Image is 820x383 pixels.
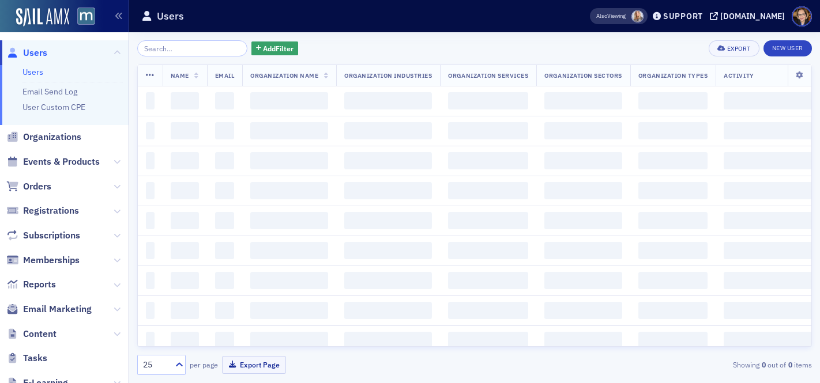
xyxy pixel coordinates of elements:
[544,182,622,199] span: ‌
[792,6,812,26] span: Profile
[448,92,528,109] span: ‌
[6,328,57,340] a: Content
[215,182,235,199] span: ‌
[171,122,199,139] span: ‌
[22,102,85,112] a: User Custom CPE
[215,152,235,169] span: ‌
[250,212,328,229] span: ‌
[720,11,785,21] div: [DOMAIN_NAME]
[23,180,51,193] span: Orders
[215,332,235,349] span: ‌
[6,303,92,316] a: Email Marketing
[215,71,235,79] span: Email
[638,152,708,169] span: ‌
[22,67,43,77] a: Users
[171,272,199,289] span: ‌
[157,9,184,23] h1: Users
[631,10,644,22] span: Emily Trott
[171,182,199,199] span: ‌
[710,12,789,20] button: [DOMAIN_NAME]
[344,152,432,169] span: ‌
[23,303,92,316] span: Email Marketing
[6,254,80,267] a: Memberships
[6,204,79,217] a: Registrations
[786,359,794,370] strong: 0
[6,156,100,168] a: Events & Products
[709,40,759,56] button: Export
[77,7,95,25] img: SailAMX
[23,254,80,267] span: Memberships
[146,92,155,109] span: ‌
[638,242,708,259] span: ‌
[448,182,528,199] span: ‌
[6,47,47,59] a: Users
[638,332,708,349] span: ‌
[250,152,328,169] span: ‌
[544,212,622,229] span: ‌
[638,122,708,139] span: ‌
[171,302,199,319] span: ‌
[6,352,47,365] a: Tasks
[344,332,432,349] span: ‌
[638,182,708,199] span: ‌
[146,212,155,229] span: ‌
[171,332,199,349] span: ‌
[23,352,47,365] span: Tasks
[724,71,754,79] span: Activity
[250,272,328,289] span: ‌
[215,242,235,259] span: ‌
[250,71,318,79] span: Organization Name
[344,71,432,79] span: Organization Industries
[448,272,528,289] span: ‌
[69,7,95,27] a: View Homepage
[6,180,51,193] a: Orders
[23,47,47,59] span: Users
[448,212,528,229] span: ‌
[448,71,528,79] span: Organization Services
[595,359,812,370] div: Showing out of items
[448,242,528,259] span: ‌
[215,212,235,229] span: ‌
[344,182,432,199] span: ‌
[250,332,328,349] span: ‌
[544,272,622,289] span: ‌
[23,131,81,143] span: Organizations
[448,122,528,139] span: ‌
[146,302,155,319] span: ‌
[263,43,294,54] span: Add Filter
[448,152,528,169] span: ‌
[251,41,299,56] button: AddFilter
[146,122,155,139] span: ‌
[16,8,69,26] img: SailAMX
[190,359,218,370] label: per page
[146,182,155,199] span: ‌
[22,86,77,97] a: Email Send Log
[763,40,812,56] a: New User
[215,92,235,109] span: ‌
[344,122,432,139] span: ‌
[638,272,708,289] span: ‌
[171,71,189,79] span: Name
[23,156,100,168] span: Events & Products
[638,92,708,109] span: ‌
[759,359,768,370] strong: 0
[171,92,199,109] span: ‌
[215,302,235,319] span: ‌
[544,302,622,319] span: ‌
[638,302,708,319] span: ‌
[143,359,168,371] div: 25
[215,122,235,139] span: ‌
[727,45,751,52] div: Export
[544,332,622,349] span: ‌
[344,302,432,319] span: ‌
[344,212,432,229] span: ‌
[137,40,247,56] input: Search…
[344,272,432,289] span: ‌
[250,302,328,319] span: ‌
[544,122,622,139] span: ‌
[6,131,81,143] a: Organizations
[638,71,708,79] span: Organization Types
[638,212,708,229] span: ‌
[344,92,432,109] span: ‌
